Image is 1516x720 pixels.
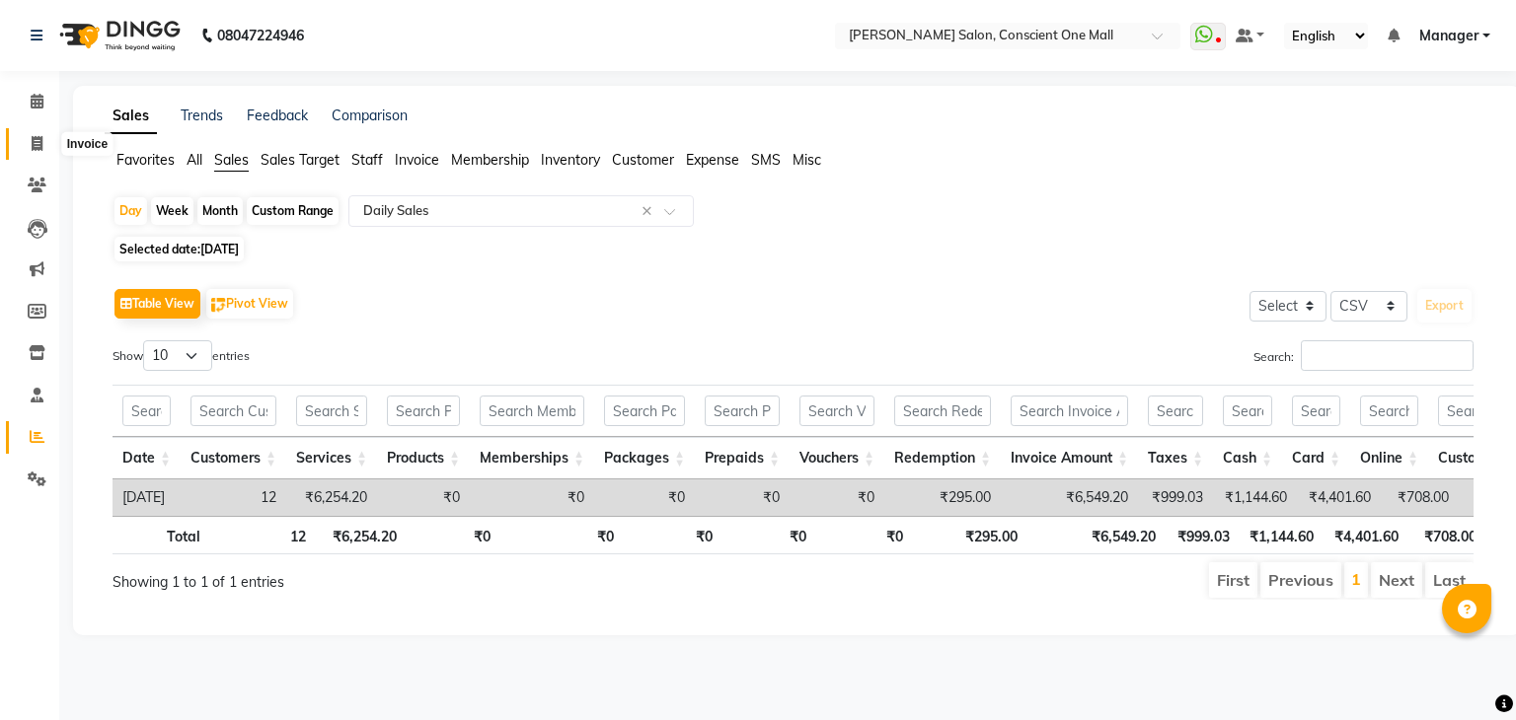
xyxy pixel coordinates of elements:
[1324,516,1408,554] th: ₹4,401.60
[1253,340,1474,371] label: Search:
[206,289,293,319] button: Pivot View
[541,151,600,169] span: Inventory
[113,340,250,371] label: Show entries
[884,479,1001,516] td: ₹295.00
[1350,437,1428,479] th: Online: activate to sort column ascending
[122,396,171,426] input: Search Date
[286,437,377,479] th: Services: activate to sort column ascending
[210,516,316,554] th: 12
[316,516,407,554] th: ₹6,254.20
[190,396,276,426] input: Search Customers
[1438,396,1504,426] input: Search Custom
[351,151,383,169] span: Staff
[211,298,226,313] img: pivot.png
[151,197,193,225] div: Week
[114,197,147,225] div: Day
[1240,516,1325,554] th: ₹1,144.60
[395,151,439,169] span: Invoice
[286,479,377,516] td: ₹6,254.20
[1213,437,1282,479] th: Cash: activate to sort column ascending
[790,479,884,516] td: ₹0
[377,437,470,479] th: Products: activate to sort column ascending
[594,437,695,479] th: Packages: activate to sort column ascending
[470,479,594,516] td: ₹0
[114,289,200,319] button: Table View
[114,237,244,261] span: Selected date:
[624,516,723,554] th: ₹0
[247,107,308,124] a: Feedback
[816,516,912,554] th: ₹0
[62,132,113,156] div: Invoice
[705,396,780,426] input: Search Prepaids
[799,396,874,426] input: Search Vouchers
[113,560,662,593] div: Showing 1 to 1 of 1 entries
[1138,437,1213,479] th: Taxes: activate to sort column ascending
[261,151,340,169] span: Sales Target
[1297,479,1381,516] td: ₹4,401.60
[686,151,739,169] span: Expense
[113,437,181,479] th: Date: activate to sort column ascending
[1301,340,1474,371] input: Search:
[1166,516,1239,554] th: ₹999.03
[113,516,210,554] th: Total
[480,396,584,426] input: Search Memberships
[470,437,594,479] th: Memberships: activate to sort column ascending
[1027,516,1166,554] th: ₹6,549.20
[181,437,286,479] th: Customers: activate to sort column ascending
[217,8,304,63] b: 08047224946
[181,479,286,516] td: 12
[1001,437,1138,479] th: Invoice Amount: activate to sort column ascending
[751,151,781,169] span: SMS
[913,516,1028,554] th: ₹295.00
[1419,26,1478,46] span: Manager
[1001,479,1138,516] td: ₹6,549.20
[407,516,500,554] th: ₹0
[113,479,181,516] td: [DATE]
[1351,569,1361,589] a: 1
[332,107,408,124] a: Comparison
[1282,437,1350,479] th: Card: activate to sort column ascending
[594,479,695,516] td: ₹0
[1138,479,1213,516] td: ₹999.03
[1213,479,1297,516] td: ₹1,144.60
[451,151,529,169] span: Membership
[790,437,884,479] th: Vouchers: activate to sort column ascending
[116,151,175,169] span: Favorites
[1148,396,1203,426] input: Search Taxes
[50,8,186,63] img: logo
[695,437,790,479] th: Prepaids: activate to sort column ascending
[200,242,239,256] span: [DATE]
[1360,396,1418,426] input: Search Online
[695,479,790,516] td: ₹0
[1011,396,1128,426] input: Search Invoice Amount
[500,516,624,554] th: ₹0
[642,201,658,222] span: Clear all
[247,197,339,225] div: Custom Range
[1408,516,1486,554] th: ₹708.00
[894,396,991,426] input: Search Redemption
[612,151,674,169] span: Customer
[377,479,470,516] td: ₹0
[187,151,202,169] span: All
[1223,396,1272,426] input: Search Cash
[1428,437,1514,479] th: Custom: activate to sort column ascending
[181,107,223,124] a: Trends
[214,151,249,169] span: Sales
[1381,479,1459,516] td: ₹708.00
[722,516,816,554] th: ₹0
[1292,396,1340,426] input: Search Card
[793,151,821,169] span: Misc
[604,396,685,426] input: Search Packages
[884,437,1001,479] th: Redemption: activate to sort column ascending
[387,396,460,426] input: Search Products
[105,99,157,134] a: Sales
[296,396,367,426] input: Search Services
[197,197,243,225] div: Month
[1417,289,1472,323] button: Export
[143,340,212,371] select: Showentries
